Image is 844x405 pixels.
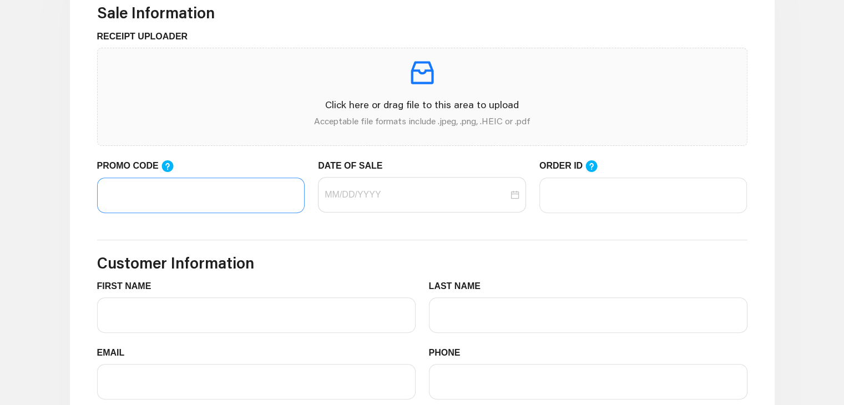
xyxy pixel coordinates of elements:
[98,48,747,145] span: inboxClick here or drag file to this area to uploadAcceptable file formats include .jpeg, .png, ....
[318,159,391,173] label: DATE OF SALE
[97,346,133,360] label: EMAIL
[429,364,747,399] input: PHONE
[539,159,609,173] label: ORDER ID
[97,280,160,293] label: FIRST NAME
[429,280,489,293] label: LAST NAME
[429,346,469,360] label: PHONE
[429,297,747,333] input: LAST NAME
[97,3,747,22] h3: Sale Information
[97,159,185,173] label: PROMO CODE
[97,364,416,399] input: EMAIL
[407,57,438,88] span: inbox
[107,97,738,112] p: Click here or drag file to this area to upload
[107,114,738,128] p: Acceptable file formats include .jpeg, .png, .HEIC or .pdf
[325,188,508,201] input: DATE OF SALE
[97,297,416,333] input: FIRST NAME
[97,30,196,43] label: RECEIPT UPLOADER
[97,254,747,272] h3: Customer Information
